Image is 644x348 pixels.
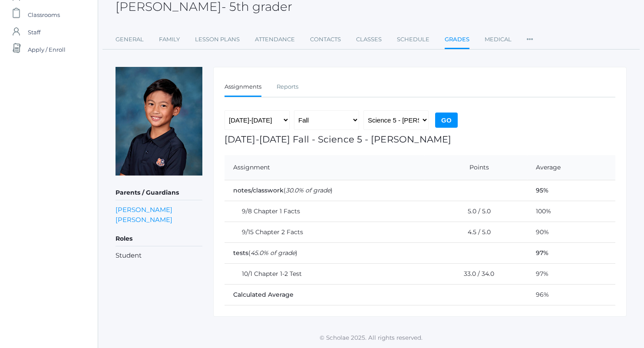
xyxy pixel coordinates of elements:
span: Apply / Enroll [28,41,66,58]
td: 9/8 Chapter 1 Facts [225,201,425,222]
a: Contacts [310,31,341,48]
span: tests [233,249,248,257]
a: [PERSON_NAME] [116,215,172,225]
li: Student [116,251,202,261]
h5: Roles [116,232,202,246]
a: Grades [445,31,469,50]
th: Assignment [225,155,425,180]
td: 96% [527,284,615,305]
th: Average [527,155,615,180]
img: Matteo Soratorio [116,67,202,176]
a: Lesson Plans [195,31,240,48]
a: Assignments [225,78,261,97]
td: 10/1 Chapter 1-2 Test [225,263,425,284]
td: 90% [527,222,615,242]
th: Points [425,155,527,180]
td: 97% [527,242,615,263]
a: Attendance [255,31,295,48]
h1: [DATE]-[DATE] Fall - Science 5 - [PERSON_NAME] [225,134,615,144]
a: Schedule [397,31,429,48]
a: Classes [356,31,382,48]
td: 95% [527,180,615,201]
td: 5.0 / 5.0 [425,201,527,222]
td: Calculated Average [225,284,527,305]
a: [PERSON_NAME] [116,205,172,215]
td: ( ) [225,242,527,263]
input: Go [435,113,458,128]
td: ( ) [225,180,527,201]
td: 33.0 / 34.0 [425,263,527,284]
td: 4.5 / 5.0 [425,222,527,242]
a: General [116,31,144,48]
h5: Parents / Guardians [116,186,202,200]
span: notes/classwork [233,186,284,194]
em: 45.0% of grade [251,249,295,257]
span: Classrooms [28,6,60,23]
em: 30.0% of grade [286,186,330,194]
span: Staff [28,23,40,41]
a: Family [159,31,180,48]
a: Medical [485,31,512,48]
p: © Scholae 2025. All rights reserved. [98,333,644,342]
td: 97% [527,263,615,284]
td: 100% [527,201,615,222]
a: Reports [277,78,298,96]
td: 9/15 Chapter 2 Facts [225,222,425,242]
